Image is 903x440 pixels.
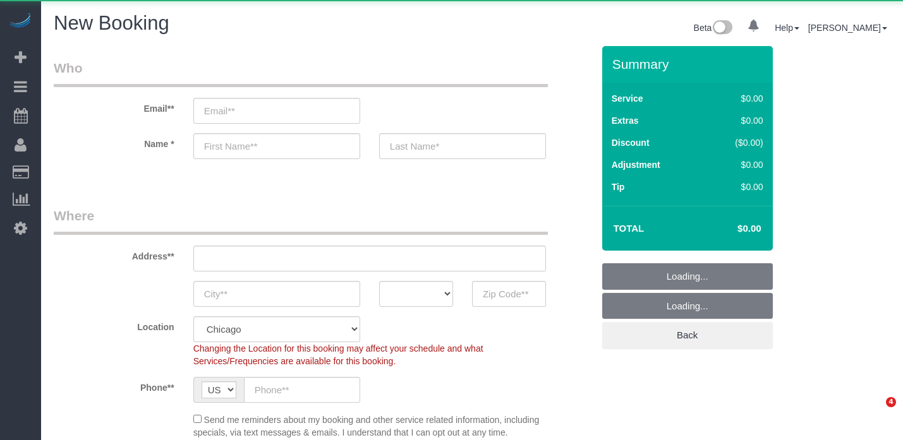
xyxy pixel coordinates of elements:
div: $0.00 [709,181,763,193]
label: Discount [612,136,650,149]
a: [PERSON_NAME] [808,23,887,33]
img: Automaid Logo [8,13,33,30]
strong: Total [614,223,645,234]
span: New Booking [54,12,169,34]
span: 4 [886,397,896,407]
input: Last Name* [379,133,546,159]
div: $0.00 [709,114,763,127]
label: Name * [44,133,184,150]
label: Adjustment [612,158,660,171]
img: New interface [712,20,732,37]
legend: Who [54,59,548,87]
input: Zip Code** [472,281,546,307]
a: Back [602,322,773,348]
div: $0.00 [709,158,763,171]
a: Beta [694,23,733,33]
span: Changing the Location for this booking may affect your schedule and what Services/Frequencies are... [193,343,483,366]
h3: Summary [612,57,767,71]
legend: Where [54,206,548,235]
a: Help [775,23,799,33]
h4: $0.00 [700,223,761,234]
label: Location [44,316,184,333]
label: Extras [612,114,639,127]
input: First Name** [193,133,360,159]
label: Tip [612,181,625,193]
div: ($0.00) [709,136,763,149]
div: $0.00 [709,92,763,105]
span: Send me reminders about my booking and other service related information, including specials, via... [193,415,540,437]
iframe: Intercom live chat [860,397,890,427]
label: Service [612,92,643,105]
